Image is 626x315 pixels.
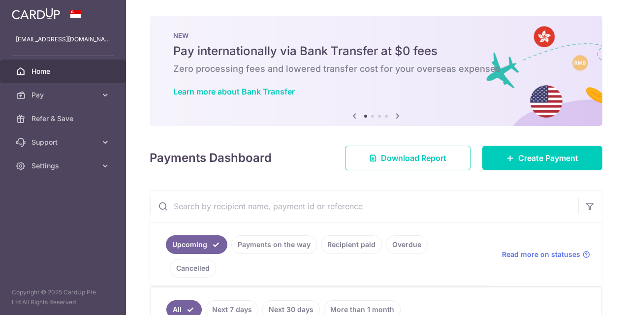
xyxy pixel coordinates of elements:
[31,66,96,76] span: Home
[386,235,428,254] a: Overdue
[31,161,96,171] span: Settings
[173,87,295,96] a: Learn more about Bank Transfer
[518,152,578,164] span: Create Payment
[166,235,227,254] a: Upcoming
[150,190,578,222] input: Search by recipient name, payment id or reference
[482,146,602,170] a: Create Payment
[381,152,446,164] span: Download Report
[31,90,96,100] span: Pay
[170,259,216,278] a: Cancelled
[31,137,96,147] span: Support
[231,235,317,254] a: Payments on the way
[150,16,602,126] img: Bank transfer banner
[173,63,579,75] h6: Zero processing fees and lowered transfer cost for your overseas expenses
[16,34,110,44] p: [EMAIL_ADDRESS][DOMAIN_NAME]
[31,114,96,124] span: Refer & Save
[345,146,470,170] a: Download Report
[321,235,382,254] a: Recipient paid
[173,43,579,59] h5: Pay internationally via Bank Transfer at $0 fees
[150,149,272,167] h4: Payments Dashboard
[502,250,590,259] a: Read more on statuses
[12,8,60,20] img: CardUp
[502,250,580,259] span: Read more on statuses
[173,31,579,39] p: NEW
